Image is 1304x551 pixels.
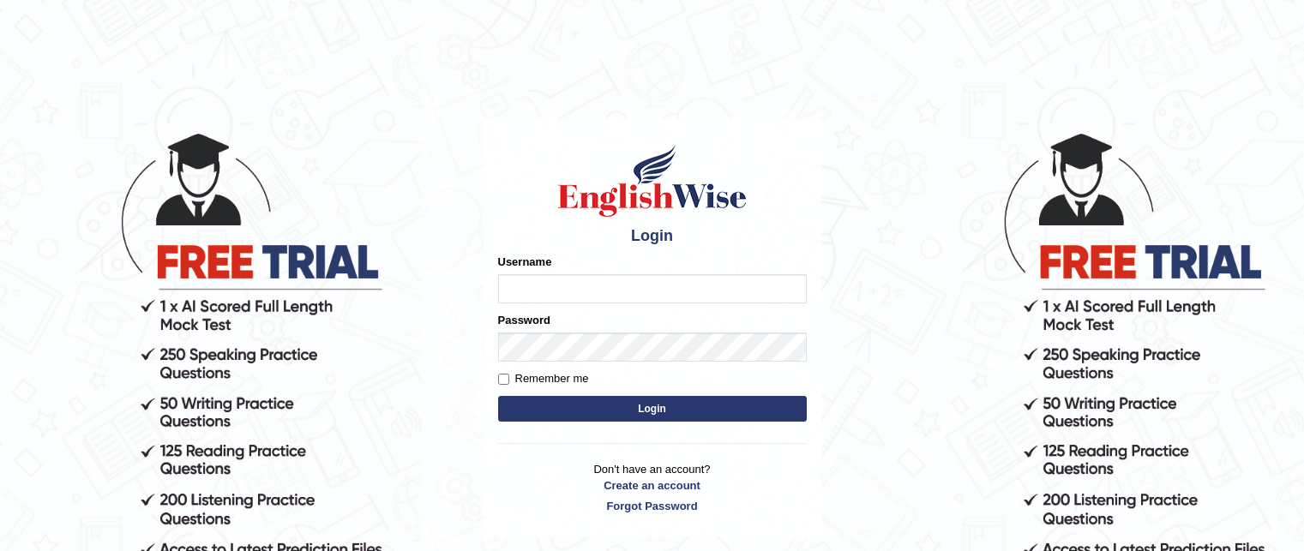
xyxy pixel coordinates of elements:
[498,228,807,245] h4: Login
[555,142,750,219] img: Logo of English Wise sign in for intelligent practice with AI
[498,498,807,514] a: Forgot Password
[498,396,807,422] button: Login
[498,477,807,494] a: Create an account
[498,254,552,270] label: Username
[498,461,807,514] p: Don't have an account?
[498,370,589,387] label: Remember me
[498,374,509,385] input: Remember me
[498,312,550,328] label: Password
